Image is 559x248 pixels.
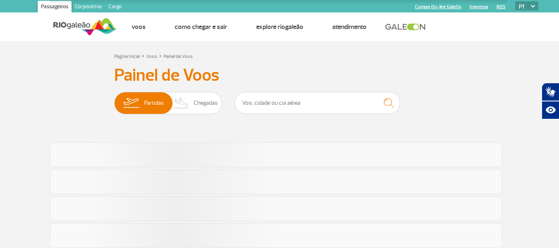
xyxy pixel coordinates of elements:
[470,4,488,10] a: Imprensa
[542,101,559,119] button: Abrir recursos assistivos.
[235,92,400,114] input: Voo, cidade ou cia aérea
[132,23,146,31] a: Voos
[175,23,227,31] a: Como chegar e sair
[163,53,193,60] a: Painel de Voos
[144,92,164,114] span: Partidas
[72,1,105,14] a: Corporativo
[256,23,303,31] a: Explore RIOgaleão
[542,83,559,119] div: Plugin de acessibilidade da Hand Talk.
[105,1,125,14] a: Cargo
[114,53,140,60] a: Página Inicial
[114,65,445,86] h3: Painel de Voos
[142,51,144,60] a: >
[170,92,194,114] img: slider-desembarque
[332,23,367,31] a: Atendimento
[497,4,506,10] a: RQS
[159,51,162,60] a: >
[194,92,218,114] span: Chegadas
[146,53,157,60] a: Voos
[415,4,461,10] a: Compra On-line GaleOn
[118,92,144,114] img: slider-embarque
[38,1,72,14] a: Passageiros
[542,83,559,101] button: Abrir tradutor de língua de sinais.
